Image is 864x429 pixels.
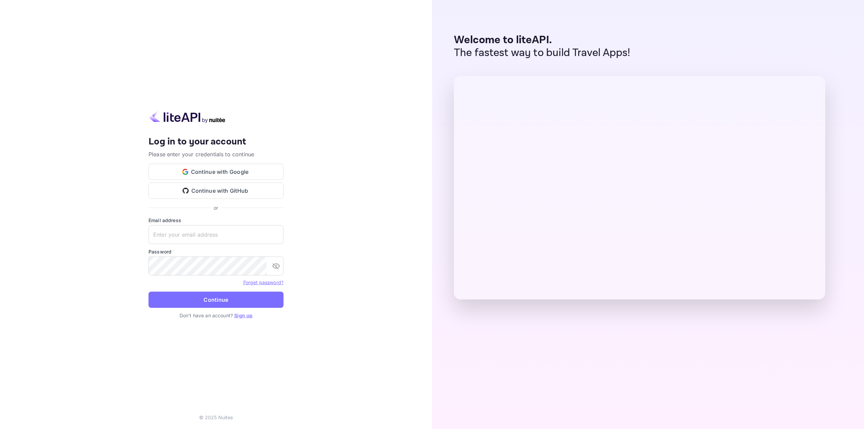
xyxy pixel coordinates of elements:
[454,34,630,47] p: Welcome to liteAPI.
[148,217,283,224] label: Email address
[148,136,283,148] h4: Log in to your account
[148,292,283,308] button: Continue
[234,313,252,318] a: Sign up
[214,204,218,211] p: or
[243,279,283,285] a: Forget password?
[148,312,283,319] p: Don't have an account?
[148,150,283,158] p: Please enter your credentials to continue
[148,248,283,255] label: Password
[454,76,825,299] img: liteAPI Dashboard Preview
[148,110,226,123] img: liteapi
[269,259,283,273] button: toggle password visibility
[199,414,233,421] p: © 2025 Nuitee
[148,225,283,244] input: Enter your email address
[454,47,630,59] p: The fastest way to build Travel Apps!
[148,164,283,180] button: Continue with Google
[148,183,283,199] button: Continue with GitHub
